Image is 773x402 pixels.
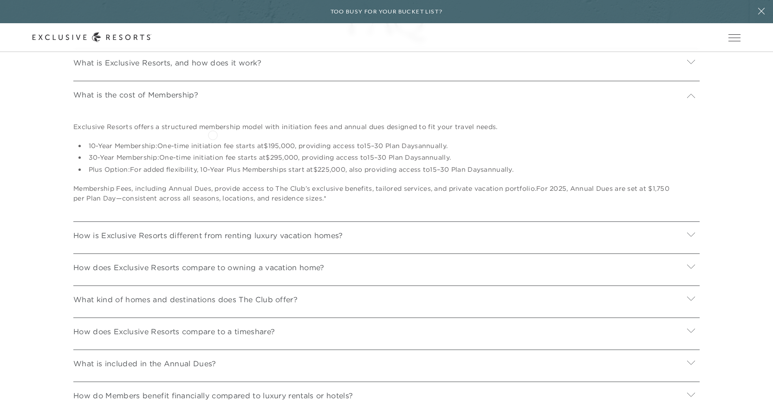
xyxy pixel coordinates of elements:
strong: $225,000 [313,165,345,174]
p: How do Members benefit financially compared to luxury rentals or hotels? [73,390,353,401]
p: How does Exclusive Resorts compare to a timeshare? [73,326,275,337]
li: One-time initiation fee starts at , providing access to annually. [86,141,677,151]
strong: 15–30 Plan Days [367,153,421,162]
strong: $295,000 [266,153,298,162]
p: How is Exclusive Resorts different from renting luxury vacation homes? [73,230,343,241]
strong: Plus Option: [89,165,130,174]
p: What kind of homes and destinations does The Club offer? [73,294,298,305]
strong: 10-Year Membership: [89,142,157,150]
strong: 15–30 Plan Days [364,142,418,150]
strong: 15–30 Plan Days [430,165,484,174]
p: Membership Fees, including Annual Dues, provide access to The Club’s exclusive benefits, tailored... [73,184,677,203]
h6: Too busy for your bucket list? [331,7,443,16]
p: How does Exclusive Resorts compare to owning a vacation home? [73,262,325,273]
li: One-time initiation fee starts at , providing access to annually. [86,153,677,162]
strong: 30-Year Membership: [89,153,159,162]
p: What is included in the Annual Dues? [73,358,216,369]
strong: For 2025, Annual Dues are set at $1,750 per Plan Day—consistent across all seasons, locations, an... [73,184,669,202]
li: For added flexibility, 10-Year Plus Memberships start at , also providing access to annually. [86,165,677,175]
p: What is Exclusive Resorts, and how does it work? [73,57,261,68]
p: What is the cost of Membership? [73,89,198,100]
strong: $195,000 [264,142,295,150]
p: Exclusive Resorts offers a structured membership model with initiation fees and annual dues desig... [73,122,677,132]
button: Open navigation [728,34,741,41]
